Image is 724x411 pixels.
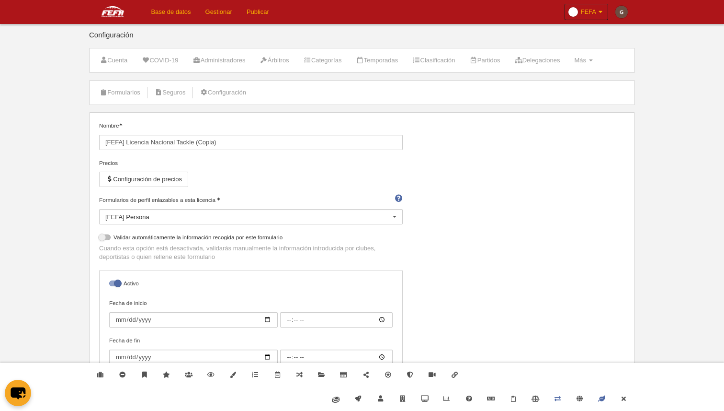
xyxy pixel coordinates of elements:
[99,233,403,244] label: Validar automáticamente la información recogida por este formulario
[298,53,347,68] a: Categorías
[99,159,403,167] div: Precios
[94,53,133,68] a: Cuenta
[187,53,250,68] a: Administradores
[280,312,393,328] input: Fecha de inicio
[109,279,393,290] label: Activo
[105,213,149,221] span: [FEFA] Persona
[99,196,403,204] label: Formularios de perfil enlazables a esta licencia
[509,53,565,68] a: Delegaciones
[109,350,278,365] input: Fecha de fin
[568,7,578,17] img: OaaIKt0td6ZK.30x30.jpg
[580,7,596,17] span: FEFA
[149,85,191,100] a: Seguros
[109,336,393,365] label: Fecha de fin
[99,121,403,150] label: Nombre
[89,31,635,48] div: Configuración
[255,53,294,68] a: Árbitros
[332,397,340,403] img: fiware.svg
[109,299,393,328] label: Fecha de inicio
[136,53,183,68] a: COVID-19
[574,57,586,64] span: Más
[565,4,608,20] a: FEFA
[99,135,403,150] input: Nombre
[407,53,460,68] a: Clasificación
[5,380,31,406] button: chat-button
[569,53,598,68] a: Más
[109,312,278,328] input: Fecha de inicio
[280,350,393,365] input: Fecha de fin
[195,85,251,100] a: Configuración
[99,244,403,261] p: Cuando esta opción está desactivada, validarás manualmente la información introducida por clubes,...
[119,123,122,126] i: Obligatorio
[99,172,188,187] button: Configuración de precios
[351,53,403,68] a: Temporadas
[217,198,220,200] i: Obligatorio
[90,6,136,17] img: FEFA
[464,53,506,68] a: Partidos
[615,6,628,18] img: c2l6ZT0zMHgzMCZmcz05JnRleHQ9RyZiZz02ZDRjNDE%3D.png
[94,85,146,100] a: Formularios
